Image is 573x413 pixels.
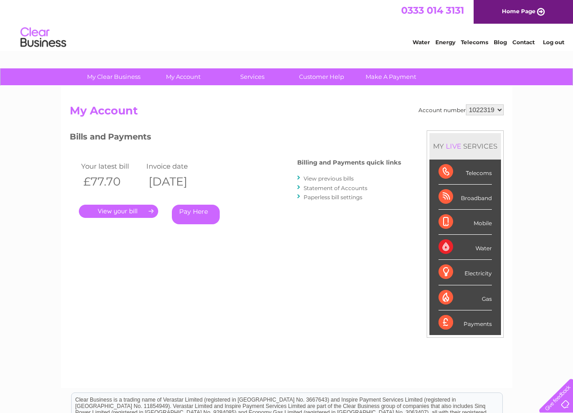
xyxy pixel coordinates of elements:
div: Account number [418,104,504,115]
a: Make A Payment [353,68,428,85]
a: Statement of Accounts [304,185,367,191]
td: Your latest bill [79,160,145,172]
div: Clear Business is a trading name of Verastar Limited (registered in [GEOGRAPHIC_DATA] No. 3667643... [72,5,502,44]
a: Pay Here [172,205,220,224]
div: Water [439,235,492,260]
a: Energy [435,39,455,46]
div: Electricity [439,260,492,285]
a: Paperless bill settings [304,194,362,201]
div: Gas [439,285,492,310]
a: Customer Help [284,68,359,85]
a: Water [413,39,430,46]
th: £77.70 [79,172,145,191]
a: Services [215,68,290,85]
div: LIVE [444,142,463,150]
a: Telecoms [461,39,488,46]
td: Invoice date [144,160,210,172]
h4: Billing and Payments quick links [297,159,401,166]
a: My Account [145,68,221,85]
a: Contact [512,39,535,46]
a: . [79,205,158,218]
a: Log out [543,39,564,46]
div: Payments [439,310,492,335]
a: View previous bills [304,175,354,182]
a: My Clear Business [76,68,151,85]
img: logo.png [20,24,67,52]
a: Blog [494,39,507,46]
th: [DATE] [144,172,210,191]
h2: My Account [70,104,504,122]
div: Telecoms [439,160,492,185]
div: Broadband [439,185,492,210]
div: Mobile [439,210,492,235]
h3: Bills and Payments [70,130,401,146]
div: MY SERVICES [429,133,501,159]
a: 0333 014 3131 [401,5,464,16]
